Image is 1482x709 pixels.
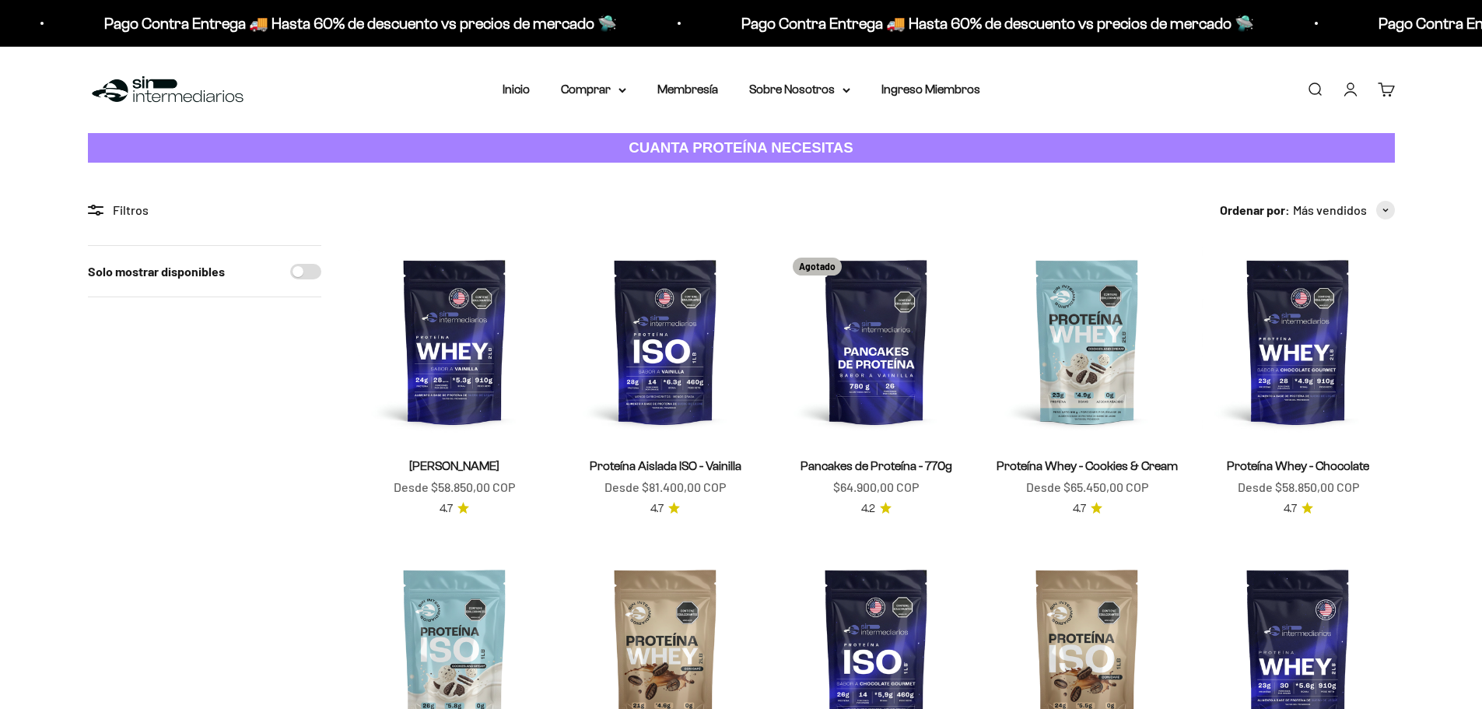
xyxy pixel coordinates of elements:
[440,500,453,518] span: 4.7
[749,79,850,100] summary: Sobre Nosotros
[88,261,225,282] label: Solo mostrar disponibles
[590,459,741,472] a: Proteína Aislada ISO - Vainilla
[604,477,726,497] sale-price: Desde $81.400,00 COP
[503,82,530,96] a: Inicio
[801,459,952,472] a: Pancakes de Proteína - 770g
[997,459,1178,472] a: Proteína Whey - Cookies & Cream
[88,200,321,220] div: Filtros
[1293,200,1395,220] button: Más vendidos
[496,11,1009,36] p: Pago Contra Entrega 🚚 Hasta 60% de descuento vs precios de mercado 🛸
[1026,477,1148,497] sale-price: Desde $65.450,00 COP
[1293,200,1367,220] span: Más vendidos
[650,500,664,518] span: 4.7
[881,82,980,96] a: Ingreso Miembros
[409,459,499,472] a: [PERSON_NAME]
[1227,459,1369,472] a: Proteína Whey - Chocolate
[1284,500,1297,518] span: 4.7
[1284,500,1313,518] a: 4.74.7 de 5.0 estrellas
[88,133,1395,163] a: CUANTA PROTEÍNA NECESITAS
[833,477,919,497] sale-price: $64.900,00 COP
[861,500,875,518] span: 4.2
[861,500,892,518] a: 4.24.2 de 5.0 estrellas
[1073,500,1102,518] a: 4.74.7 de 5.0 estrellas
[394,477,515,497] sale-price: Desde $58.850,00 COP
[650,500,680,518] a: 4.74.7 de 5.0 estrellas
[657,82,718,96] a: Membresía
[1238,477,1359,497] sale-price: Desde $58.850,00 COP
[1220,200,1290,220] span: Ordenar por:
[629,139,853,156] strong: CUANTA PROTEÍNA NECESITAS
[1073,500,1086,518] span: 4.7
[440,500,469,518] a: 4.74.7 de 5.0 estrellas
[561,79,626,100] summary: Comprar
